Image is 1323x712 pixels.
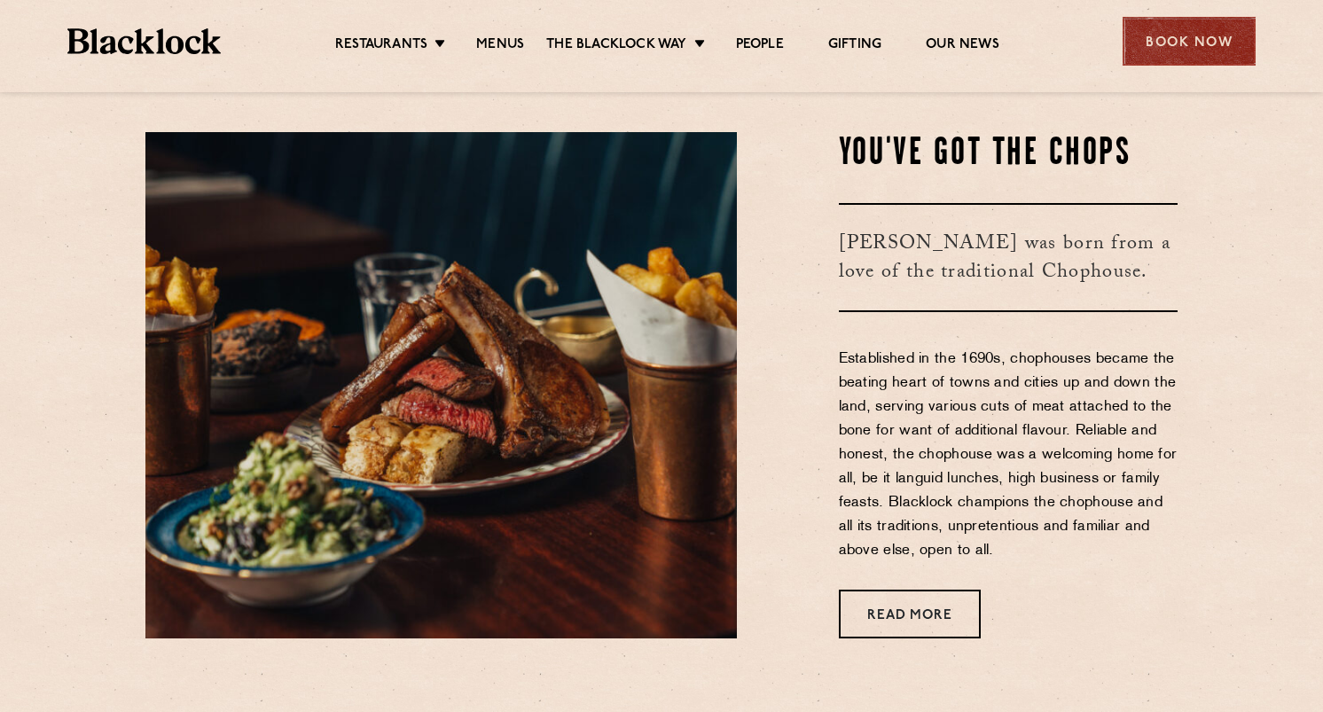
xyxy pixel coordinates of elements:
a: Restaurants [335,36,427,56]
p: Established in the 1690s, chophouses became the beating heart of towns and cities up and down the... [839,348,1178,563]
a: Menus [476,36,524,56]
div: Book Now [1123,17,1256,66]
img: BL_Textured_Logo-footer-cropped.svg [67,28,221,54]
a: People [736,36,784,56]
a: Our News [926,36,999,56]
a: Gifting [828,36,881,56]
h3: [PERSON_NAME] was born from a love of the traditional Chophouse. [839,203,1178,312]
a: Read More [839,590,981,638]
h2: You've Got The Chops [839,132,1178,176]
a: The Blacklock Way [546,36,686,56]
